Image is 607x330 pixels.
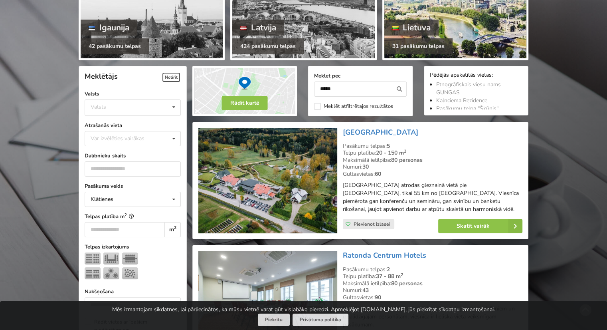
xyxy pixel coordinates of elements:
[343,273,522,280] div: Telpu platība:
[85,72,118,81] span: Meklētājs
[174,225,176,231] sup: 2
[343,149,522,157] div: Telpu platība:
[343,157,522,164] div: Maksimālā ietilpība:
[232,20,284,36] div: Latvija
[232,38,304,54] div: 424 pasākumu telpas
[354,221,390,227] span: Pievienot izlasei
[343,266,522,273] div: Pasākumu telpas:
[362,163,369,171] strong: 30
[384,38,453,54] div: 31 pasākumu telpas
[343,171,522,178] div: Gultasvietas:
[343,280,522,287] div: Maksimālā ietilpība:
[404,148,406,154] sup: 2
[103,267,119,279] img: Bankets
[85,90,181,98] label: Valsts
[343,294,522,301] div: Gultasvietas:
[85,213,181,221] label: Telpas platība m
[343,127,418,137] a: [GEOGRAPHIC_DATA]
[314,72,407,80] label: Meklēt pēc
[85,288,181,296] label: Nakšņošana
[343,250,426,260] a: Ratonda Centrum Hotels
[387,266,390,273] strong: 2
[391,280,423,287] strong: 80 personas
[91,197,113,202] div: Klātienes
[258,314,290,326] button: Piekrītu
[438,219,522,233] a: Skatīt vairāk
[436,81,501,96] a: Etnogrāfiskais viesu nams GUNGAS
[222,96,268,110] button: Rādīt kartē
[387,142,390,150] strong: 5
[384,20,439,36] div: Lietuva
[198,128,337,234] img: Viesnīca | Sigulda | SPA Hotel Ezeri
[343,287,522,294] div: Numuri:
[91,103,106,110] div: Valsts
[376,272,403,280] strong: 37 - 88 m
[343,181,522,213] p: [GEOGRAPHIC_DATA] atrodas gleznainā vietā pie [GEOGRAPHIC_DATA], tikai 55 km no [GEOGRAPHIC_DATA]...
[103,252,119,264] img: U-Veids
[376,149,406,157] strong: 20 - 150 m
[125,212,127,217] sup: 2
[401,272,403,278] sup: 2
[164,222,181,237] div: m
[192,66,297,116] img: Rādīt kartē
[81,38,149,54] div: 42 pasākumu telpas
[81,20,137,36] div: Igaunija
[391,156,423,164] strong: 80 personas
[343,163,522,171] div: Numuri:
[85,243,181,251] label: Telpas izkārtojums
[362,286,369,294] strong: 43
[85,252,101,264] img: Teātris
[162,73,180,82] span: Notīrīt
[89,134,162,143] div: Var izvēlēties vairākas
[85,267,101,279] img: Klase
[436,97,487,104] a: Kalnciema Rezidence
[430,72,522,80] div: Pēdējās apskatītās vietas:
[436,105,498,112] a: Pasākumu telpa "Šķūnis"
[122,252,138,264] img: Sapulce
[122,267,138,279] img: Pieņemšana
[85,182,181,190] label: Pasākuma veids
[293,314,348,326] a: Privātuma politika
[85,121,181,129] label: Atrašanās vieta
[375,170,381,178] strong: 60
[375,294,381,301] strong: 90
[343,143,522,150] div: Pasākumu telpas:
[85,152,181,160] label: Dalībnieku skaits
[314,103,393,110] label: Meklēt atfiltrētajos rezultātos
